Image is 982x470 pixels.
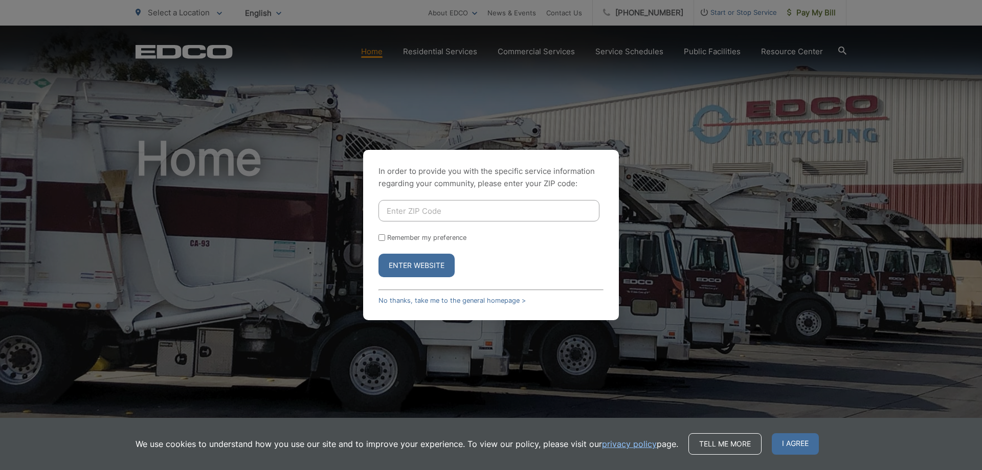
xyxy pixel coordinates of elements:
[602,438,657,450] a: privacy policy
[772,433,819,455] span: I agree
[387,234,466,241] label: Remember my preference
[378,200,599,221] input: Enter ZIP Code
[688,433,762,455] a: Tell me more
[378,297,526,304] a: No thanks, take me to the general homepage >
[378,254,455,277] button: Enter Website
[378,165,604,190] p: In order to provide you with the specific service information regarding your community, please en...
[136,438,678,450] p: We use cookies to understand how you use our site and to improve your experience. To view our pol...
